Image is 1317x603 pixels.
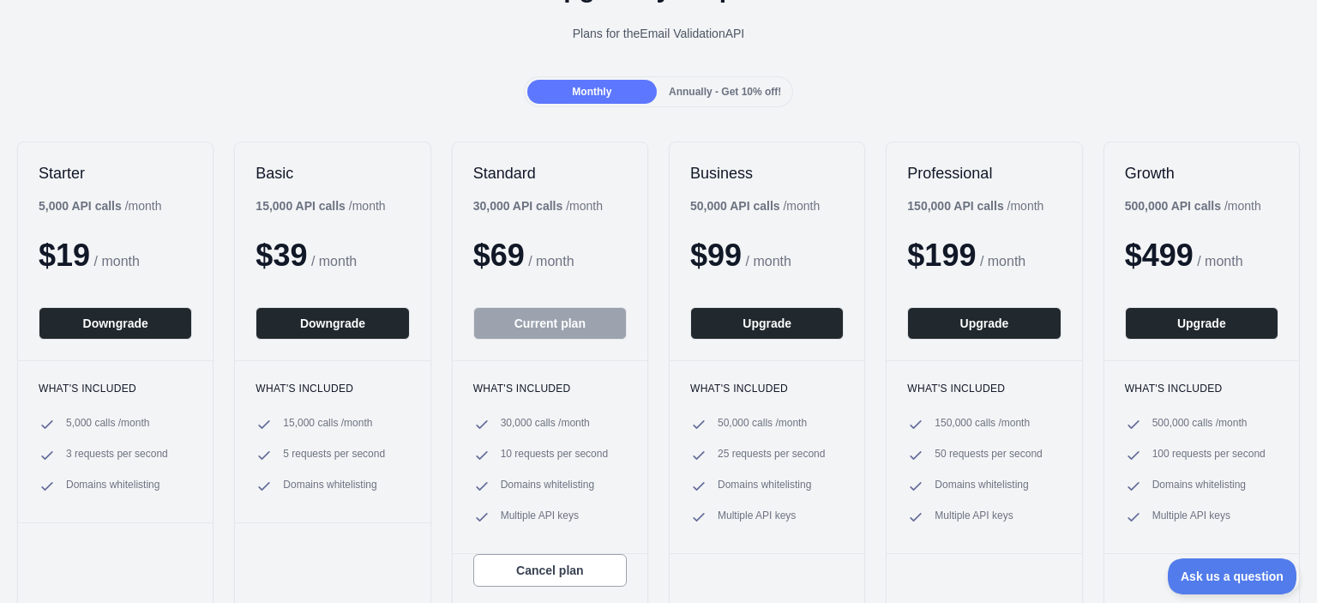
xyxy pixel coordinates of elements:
h2: Growth [1125,163,1278,184]
div: / month [473,197,603,214]
div: / month [907,197,1043,214]
h2: Professional [907,163,1061,184]
b: 30,000 API calls [473,199,563,213]
span: $ 199 [907,238,976,273]
h2: Business [690,163,844,184]
h2: Standard [473,163,627,184]
div: / month [1125,197,1261,214]
b: 150,000 API calls [907,199,1003,213]
iframe: Toggle Customer Support [1168,558,1300,594]
div: / month [690,197,820,214]
b: 500,000 API calls [1125,199,1221,213]
b: 50,000 API calls [690,199,780,213]
span: $ 69 [473,238,525,273]
span: $ 99 [690,238,742,273]
span: $ 499 [1125,238,1194,273]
